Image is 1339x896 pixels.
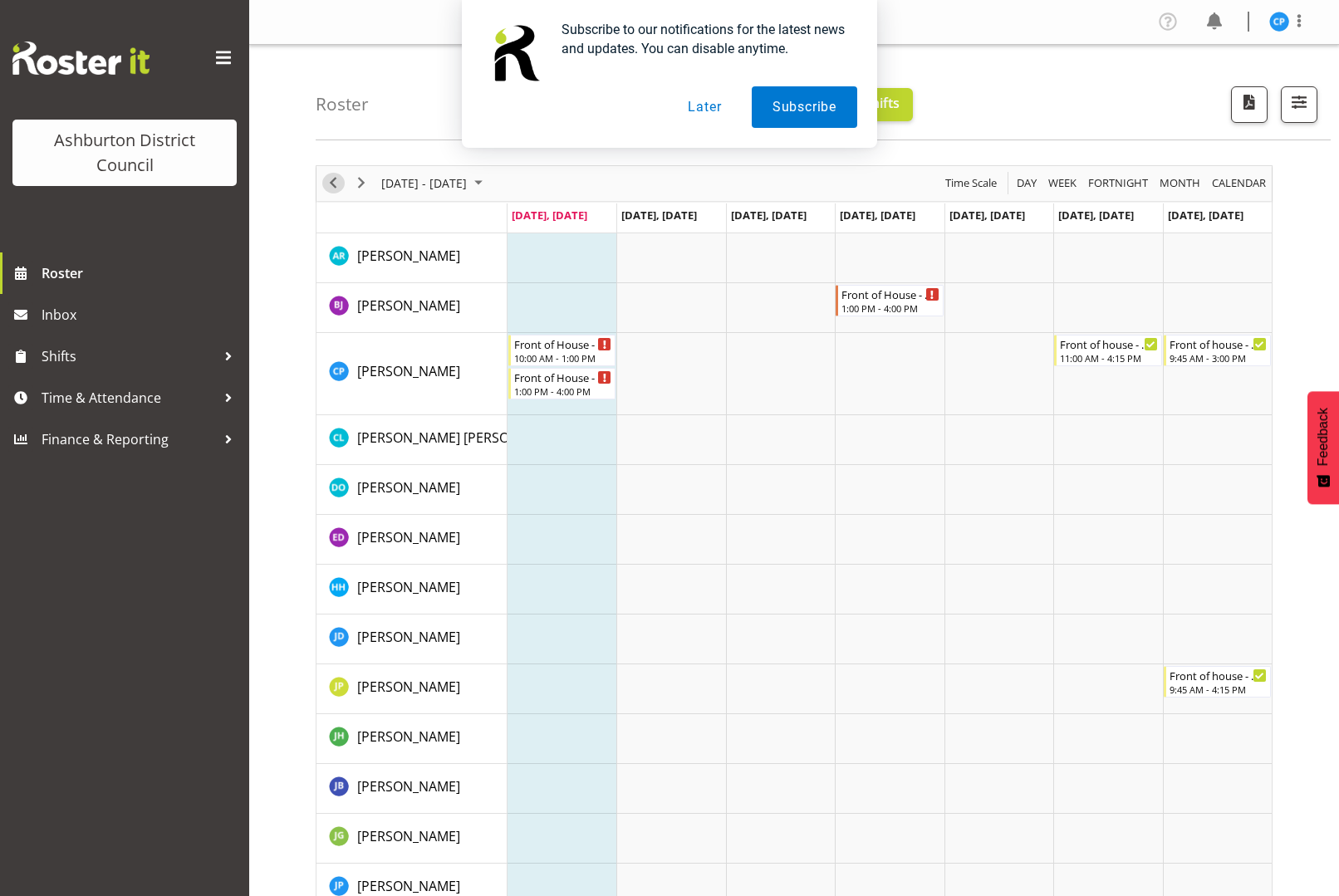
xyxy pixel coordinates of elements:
[357,627,460,647] a: [PERSON_NAME]
[316,515,508,565] td: Esther Deans resource
[357,247,460,265] span: [PERSON_NAME]
[1046,173,1080,193] button: Timeline Week
[379,173,490,193] button: August 2025
[514,335,611,352] div: Front of House - Weekday
[1210,173,1268,193] span: calendar
[316,614,508,664] td: Jackie Driver resource
[667,86,742,128] button: Later
[1170,667,1267,683] div: Front of house - Weekend
[1170,335,1267,352] div: Front of house - Weekend
[357,876,460,896] a: [PERSON_NAME]
[1170,683,1267,696] div: 9:45 AM - 4:15 PM
[1086,173,1150,193] span: Fortnight
[357,296,460,315] span: [PERSON_NAME]
[548,20,857,58] div: Subscribe to our notifications for the latest news and updates. You can disable anytime.
[1170,351,1267,365] div: 9:45 AM - 3:00 PM
[357,877,460,895] span: [PERSON_NAME]
[841,301,939,315] div: 1:00 PM - 4:00 PM
[731,208,807,223] span: [DATE], [DATE]
[1086,173,1151,193] button: Fortnight
[316,415,508,465] td: Connor Lysaght resource
[42,385,216,410] span: Time & Attendance
[943,173,1000,193] button: Time Scale
[357,727,460,746] span: [PERSON_NAME]
[316,565,508,614] td: Hannah Herbert-Olsen resource
[42,302,241,327] span: Inbox
[42,344,216,369] span: Shifts
[42,261,241,286] span: Roster
[1047,173,1078,193] span: Week
[514,369,611,385] div: Front of House - Weekday
[1164,335,1271,366] div: Charin Phumcharoen"s event - Front of house - Weekend Begin From Sunday, August 31, 2025 at 9:45:...
[1157,173,1204,193] button: Timeline Month
[1060,335,1157,352] div: Front of house - Weekend
[316,233,508,283] td: Andrew Rankin resource
[357,296,460,316] a: [PERSON_NAME]
[508,335,616,366] div: Charin Phumcharoen"s event - Front of House - Weekday Begin From Monday, August 25, 2025 at 10:00...
[357,528,460,546] span: [PERSON_NAME]
[357,628,460,646] span: [PERSON_NAME]
[482,20,548,86] img: notification icon
[357,776,460,796] a: [PERSON_NAME]
[1316,408,1331,466] span: Feedback
[1015,173,1038,193] span: Day
[357,578,460,596] span: [PERSON_NAME]
[1164,666,1271,698] div: Jacqueline Paterson"s event - Front of house - Weekend Begin From Sunday, August 31, 2025 at 9:45...
[357,362,460,380] span: [PERSON_NAME]
[1058,208,1134,223] span: [DATE], [DATE]
[357,361,460,381] a: [PERSON_NAME]
[375,166,493,201] div: August 25 - 31, 2025
[316,764,508,814] td: Jean Butt resource
[42,427,216,452] span: Finance & Reporting
[357,777,460,796] span: [PERSON_NAME]
[1158,173,1202,193] span: Month
[514,384,611,398] div: 1:00 PM - 4:00 PM
[316,714,508,764] td: James Hope resource
[357,527,460,547] a: [PERSON_NAME]
[357,677,460,697] a: [PERSON_NAME]
[752,86,857,128] button: Subscribe
[357,478,460,497] span: [PERSON_NAME]
[836,285,943,316] div: Barbara Jaine"s event - Front of House - Weekday Begin From Thursday, August 28, 2025 at 1:00:00 ...
[841,286,939,302] div: Front of House - Weekday
[316,283,508,333] td: Barbara Jaine resource
[1168,208,1243,223] span: [DATE], [DATE]
[1307,391,1339,504] button: Feedback - Show survey
[347,166,375,201] div: next period
[357,577,460,597] a: [PERSON_NAME]
[316,333,508,415] td: Charin Phumcharoen resource
[621,208,697,223] span: [DATE], [DATE]
[1054,335,1161,366] div: Charin Phumcharoen"s event - Front of house - Weekend Begin From Saturday, August 30, 2025 at 11:...
[944,173,998,193] span: Time Scale
[512,208,587,223] span: [DATE], [DATE]
[357,428,566,447] span: [PERSON_NAME] [PERSON_NAME]
[357,827,460,845] span: [PERSON_NAME]
[514,351,611,365] div: 10:00 AM - 1:00 PM
[319,166,347,201] div: previous period
[1014,173,1040,193] button: Timeline Day
[322,173,345,193] button: Previous
[1209,173,1269,193] button: Month
[316,664,508,714] td: Jacqueline Paterson resource
[1060,351,1157,365] div: 11:00 AM - 4:15 PM
[357,428,566,448] a: [PERSON_NAME] [PERSON_NAME]
[840,208,915,223] span: [DATE], [DATE]
[949,208,1025,223] span: [DATE], [DATE]
[380,173,468,193] span: [DATE] - [DATE]
[316,465,508,515] td: Denise O'Halloran resource
[351,173,373,193] button: Next
[508,368,616,399] div: Charin Phumcharoen"s event - Front of House - Weekday Begin From Monday, August 25, 2025 at 1:00:...
[357,477,460,497] a: [PERSON_NAME]
[357,826,460,846] a: [PERSON_NAME]
[357,678,460,696] span: [PERSON_NAME]
[357,727,460,747] a: [PERSON_NAME]
[357,246,460,266] a: [PERSON_NAME]
[29,128,220,178] div: Ashburton District Council
[316,814,508,864] td: Jenny Gill resource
